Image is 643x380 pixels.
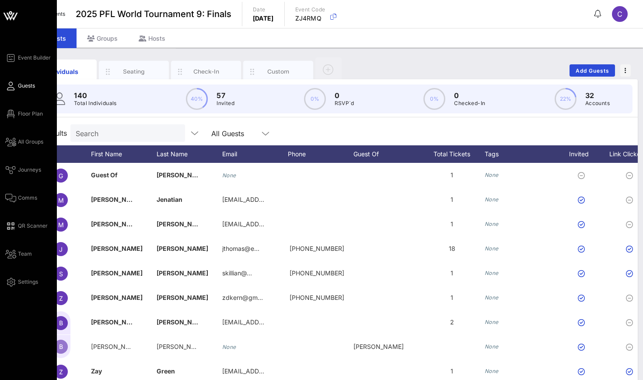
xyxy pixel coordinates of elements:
[419,285,485,310] div: 1
[18,250,32,258] span: Team
[5,53,51,63] a: Event Builder
[91,269,143,277] span: [PERSON_NAME]
[290,245,344,252] span: +13367360537
[157,220,208,228] span: [PERSON_NAME]
[59,172,63,179] span: G
[335,99,354,108] p: RSVP`d
[353,334,419,359] div: [PERSON_NAME]
[18,54,51,62] span: Event Builder
[206,124,276,142] div: All Guests
[187,67,226,76] div: Check-In
[5,81,35,91] a: Guests
[115,67,154,76] div: Seating
[157,367,175,375] span: Green
[211,130,244,137] div: All Guests
[157,318,208,326] span: [PERSON_NAME]
[91,367,102,375] span: Zay
[18,278,38,286] span: Settings
[59,270,63,278] span: S
[295,5,325,14] p: Event Code
[353,145,419,163] div: Guest Of
[128,28,176,48] div: Hosts
[570,64,615,77] button: Add Guests
[91,220,143,228] span: [PERSON_NAME]
[222,261,252,285] p: skillian@…
[5,249,32,259] a: Team
[419,236,485,261] div: 18
[485,245,499,252] i: None
[5,109,43,119] a: Floor Plan
[419,145,485,163] div: Total Tickets
[58,221,64,229] span: M
[222,236,259,261] p: jthomas@e…
[91,245,143,252] span: [PERSON_NAME]
[5,193,37,203] a: Comms
[485,368,499,374] i: None
[91,343,141,350] span: [PERSON_NAME]
[485,343,499,350] i: None
[76,7,231,21] span: 2025 PFL World Tournament 9: Finals
[485,270,499,276] i: None
[157,269,208,277] span: [PERSON_NAME]
[253,14,274,23] p: [DATE]
[222,344,236,350] i: None
[18,222,48,230] span: QR Scanner
[454,90,485,101] p: 0
[74,99,117,108] p: Total Individuals
[18,82,35,90] span: Guests
[217,99,234,108] p: Invited
[222,318,328,326] span: [EMAIL_ADDRESS][DOMAIN_NAME]
[253,5,274,14] p: Date
[485,319,499,325] i: None
[59,368,63,376] span: Z
[58,197,64,204] span: M
[259,67,298,76] div: Custom
[91,145,157,163] div: First Name
[222,172,236,179] i: None
[585,90,610,101] p: 32
[5,221,48,231] a: QR Scanner
[419,187,485,212] div: 1
[59,295,63,302] span: Z
[559,145,607,163] div: Invited
[18,194,37,202] span: Comms
[485,172,499,178] i: None
[157,343,207,350] span: [PERSON_NAME]
[18,110,43,118] span: Floor Plan
[290,294,344,301] span: +17049295658
[18,138,43,146] span: All Groups
[419,261,485,285] div: 1
[419,212,485,236] div: 1
[5,165,41,175] a: Journeys
[419,163,485,187] div: 1
[290,269,344,277] span: +18285144373
[288,145,353,163] div: Phone
[91,196,143,203] span: [PERSON_NAME]
[5,277,38,287] a: Settings
[5,137,43,147] a: All Groups
[59,246,63,253] span: J
[42,67,81,76] div: Individuals
[485,145,559,163] div: Tags
[485,294,499,301] i: None
[74,90,117,101] p: 140
[91,171,118,179] span: Guest Of
[157,294,208,301] span: [PERSON_NAME]
[222,285,263,310] p: zdkern@gm…
[222,196,328,203] span: [EMAIL_ADDRESS][DOMAIN_NAME]
[585,99,610,108] p: Accounts
[91,294,143,301] span: [PERSON_NAME]
[18,166,41,174] span: Journeys
[217,90,234,101] p: 57
[157,245,208,252] span: [PERSON_NAME]
[295,14,325,23] p: ZJ4RMQ
[454,99,485,108] p: Checked-In
[91,318,143,326] span: [PERSON_NAME]
[222,367,328,375] span: [EMAIL_ADDRESS][DOMAIN_NAME]
[222,145,288,163] div: Email
[612,6,628,22] div: C
[59,319,63,327] span: B
[485,196,499,203] i: None
[617,10,622,18] span: C
[77,28,128,48] div: Groups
